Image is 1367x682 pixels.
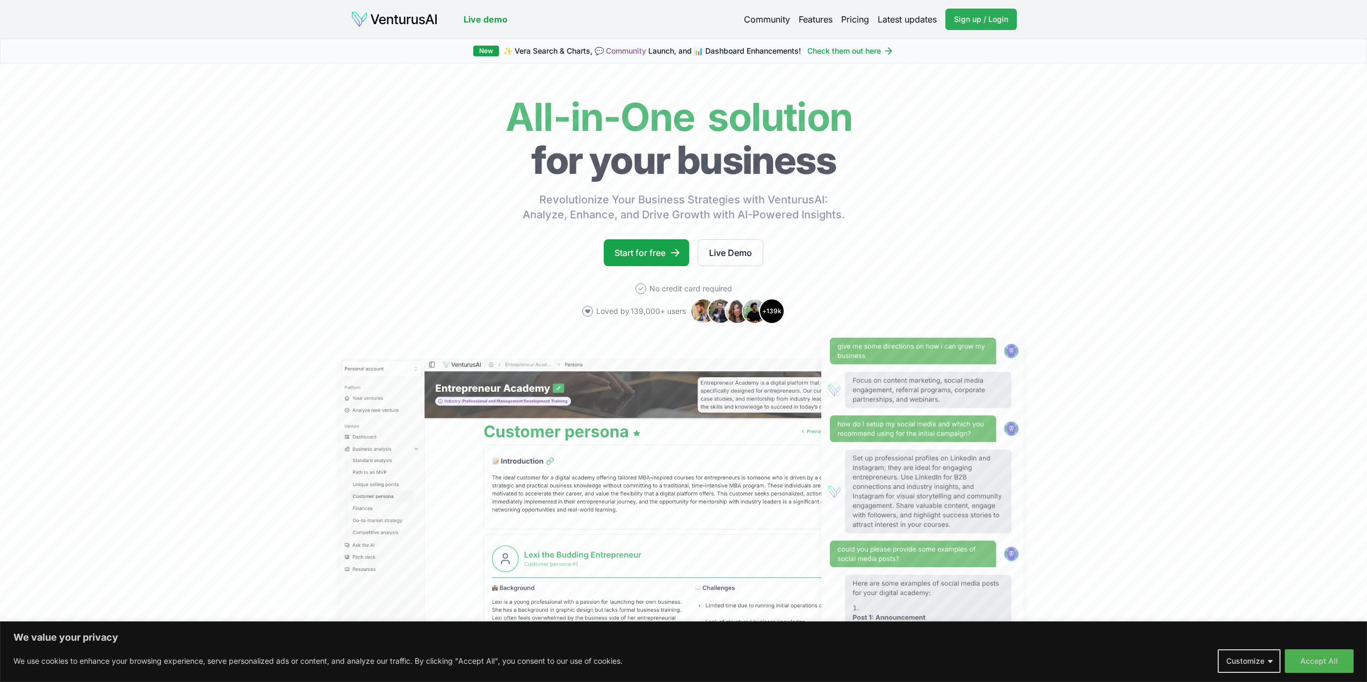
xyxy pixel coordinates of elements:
[725,298,750,324] img: Avatar 3
[1285,649,1354,673] button: Accept All
[606,46,646,55] a: Community
[945,9,1017,30] a: Sign up / Login
[13,631,1354,644] p: We value your privacy
[807,46,894,56] a: Check them out here
[351,11,438,28] img: logo
[954,14,1008,25] span: Sign up / Login
[690,298,716,324] img: Avatar 1
[841,13,869,26] a: Pricing
[503,46,801,56] span: ✨ Vera Search & Charts, 💬 Launch, and 📊 Dashboard Enhancements!
[604,239,689,266] a: Start for free
[799,13,833,26] a: Features
[878,13,937,26] a: Latest updates
[1218,649,1281,673] button: Customize
[742,298,768,324] img: Avatar 4
[13,655,623,668] p: We use cookies to enhance your browsing experience, serve personalized ads or content, and analyz...
[698,239,763,266] a: Live Demo
[744,13,790,26] a: Community
[464,13,508,26] a: Live demo
[473,46,499,56] div: New
[707,298,733,324] img: Avatar 2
